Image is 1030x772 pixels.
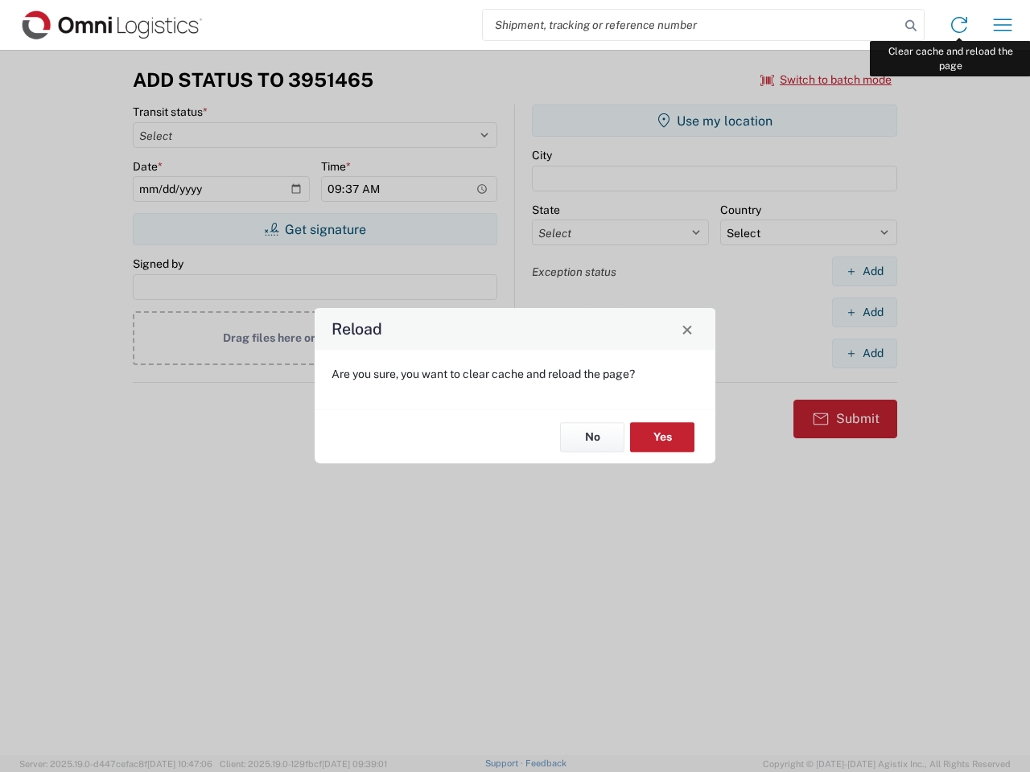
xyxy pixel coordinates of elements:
button: Yes [630,422,694,452]
p: Are you sure, you want to clear cache and reload the page? [332,367,698,381]
h4: Reload [332,318,382,341]
input: Shipment, tracking or reference number [483,10,900,40]
button: Close [676,318,698,340]
button: No [560,422,624,452]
